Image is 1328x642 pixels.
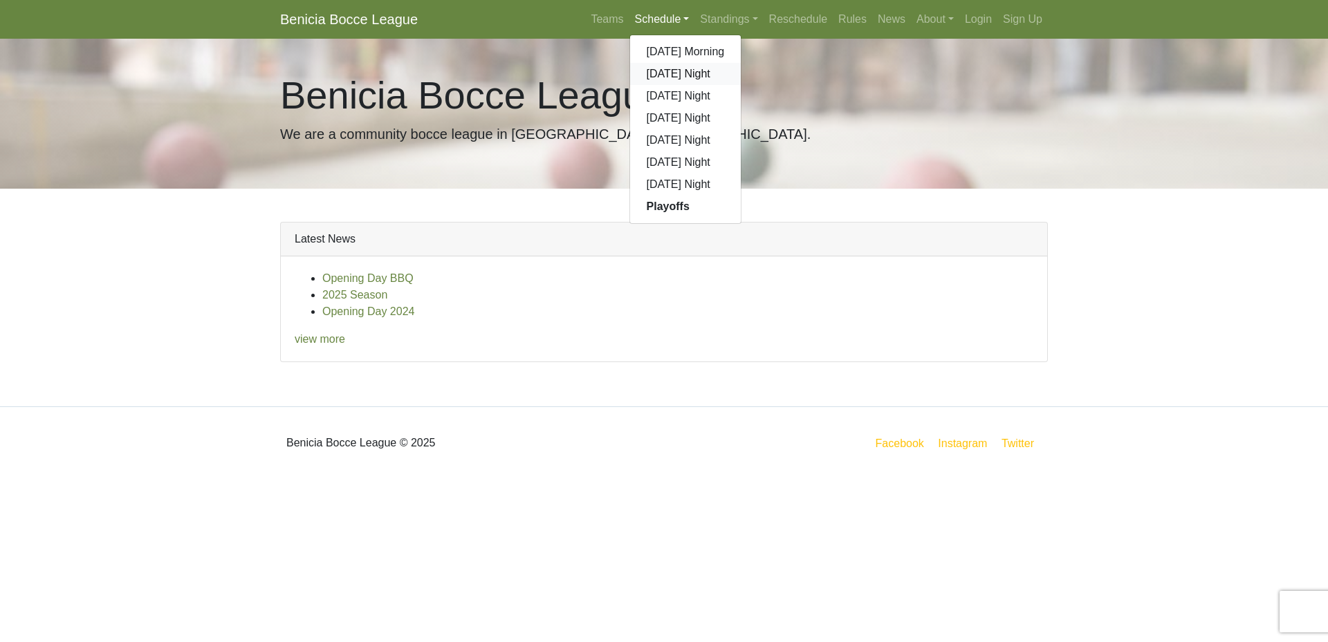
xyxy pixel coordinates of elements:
[280,124,1048,144] p: We are a community bocce league in [GEOGRAPHIC_DATA], [GEOGRAPHIC_DATA].
[997,6,1048,33] a: Sign Up
[630,107,741,129] a: [DATE] Night
[630,151,741,173] a: [DATE] Night
[873,435,927,452] a: Facebook
[629,35,742,224] div: Schedule
[935,435,990,452] a: Instagram
[764,6,833,33] a: Reschedule
[281,223,1047,256] div: Latest News
[280,72,1048,118] h1: Benicia Bocce League
[280,6,418,33] a: Benicia Bocce League
[270,418,664,468] div: Benicia Bocce League © 2025
[322,305,414,317] a: Opening Day 2024
[322,289,387,301] a: 2025 Season
[629,6,695,33] a: Schedule
[694,6,763,33] a: Standings
[647,200,690,212] strong: Playoffs
[630,63,741,85] a: [DATE] Night
[630,85,741,107] a: [DATE] Night
[630,196,741,218] a: Playoffs
[630,129,741,151] a: [DATE] Night
[295,333,345,345] a: view more
[585,6,629,33] a: Teams
[833,6,872,33] a: Rules
[630,173,741,196] a: [DATE] Night
[872,6,911,33] a: News
[999,435,1045,452] a: Twitter
[630,41,741,63] a: [DATE] Morning
[322,272,414,284] a: Opening Day BBQ
[911,6,959,33] a: About
[959,6,997,33] a: Login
